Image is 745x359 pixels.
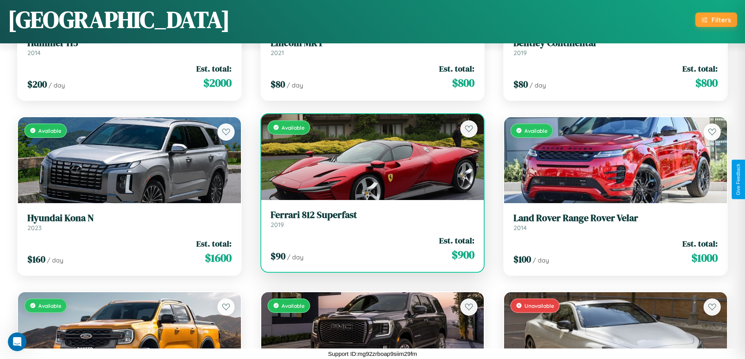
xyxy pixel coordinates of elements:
[711,16,731,24] div: Filters
[196,63,232,74] span: Est. total:
[439,235,474,246] span: Est. total:
[513,38,718,49] h3: Bentley Continental
[736,164,741,195] div: Give Feedback
[682,238,718,249] span: Est. total:
[271,78,285,91] span: $ 80
[691,250,718,266] span: $ 1000
[27,49,41,57] span: 2014
[27,38,232,57] a: Hummer H32014
[513,224,527,232] span: 2014
[513,38,718,57] a: Bentley Continental2019
[271,38,475,57] a: Lincoln MKT2021
[205,250,232,266] span: $ 1600
[8,332,27,351] iframe: Intercom live chat
[271,38,475,49] h3: Lincoln MKT
[287,253,303,261] span: / day
[452,247,474,263] span: $ 900
[533,256,549,264] span: / day
[524,127,548,134] span: Available
[27,38,232,49] h3: Hummer H3
[271,209,475,221] h3: Ferrari 812 Superfast
[271,49,284,57] span: 2021
[271,209,475,229] a: Ferrari 812 Superfast2019
[287,81,303,89] span: / day
[695,13,737,27] button: Filters
[47,256,63,264] span: / day
[196,238,232,249] span: Est. total:
[203,75,232,91] span: $ 2000
[8,4,230,36] h1: [GEOGRAPHIC_DATA]
[452,75,474,91] span: $ 800
[513,213,718,232] a: Land Rover Range Rover Velar2014
[524,302,554,309] span: Unavailable
[682,63,718,74] span: Est. total:
[38,302,61,309] span: Available
[282,302,305,309] span: Available
[27,224,41,232] span: 2023
[38,127,61,134] span: Available
[513,49,527,57] span: 2019
[513,213,718,224] h3: Land Rover Range Rover Velar
[695,75,718,91] span: $ 800
[271,250,285,263] span: $ 90
[27,253,45,266] span: $ 160
[439,63,474,74] span: Est. total:
[530,81,546,89] span: / day
[27,213,232,224] h3: Hyundai Kona N
[48,81,65,89] span: / day
[27,78,47,91] span: $ 200
[282,124,305,131] span: Available
[27,213,232,232] a: Hyundai Kona N2023
[513,253,531,266] span: $ 100
[513,78,528,91] span: $ 80
[271,221,284,229] span: 2019
[328,348,417,359] p: Support ID: mg92zrboap9siim29fm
